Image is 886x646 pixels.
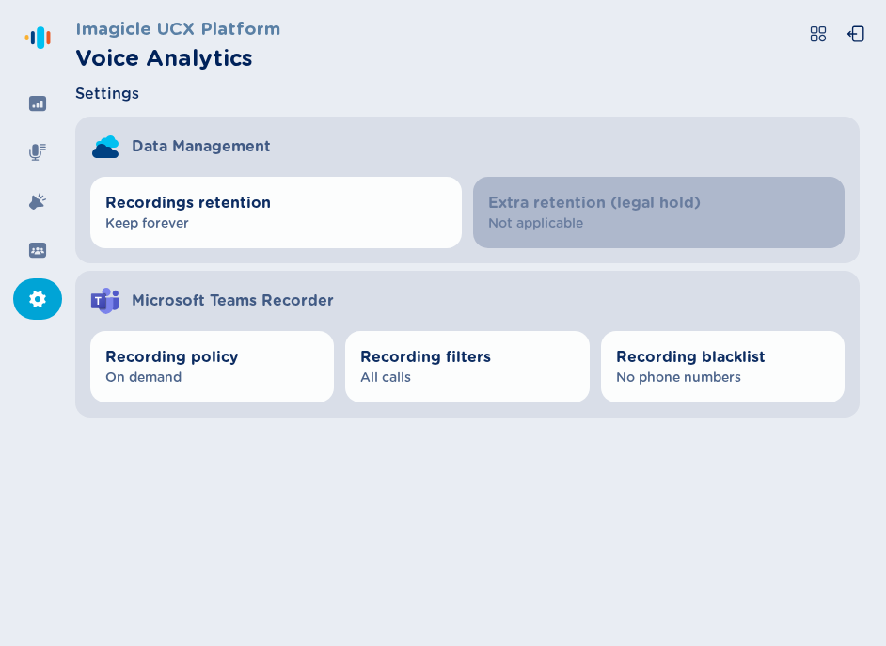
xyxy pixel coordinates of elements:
[28,192,47,211] svg: alarm-filled
[90,177,462,248] button: Recordings retentionKeep forever
[473,177,845,248] button: Extra retention (legal hold)Not applicable
[13,132,62,173] div: Recordings
[601,331,845,402] button: Recording blacklistNo phone numbers
[345,331,589,402] button: Recording filtersAll calls
[28,143,47,162] svg: mic-fill
[105,214,447,233] span: Keep forever
[132,135,271,158] span: Data Management
[90,331,334,402] button: Recording policyOn demand
[616,346,830,369] span: Recording blacklist
[75,41,280,75] h2: Voice Analytics
[360,369,574,387] span: All calls
[75,83,139,105] span: Settings
[75,15,280,41] h3: Imagicle UCX Platform
[28,241,47,260] svg: groups-filled
[488,214,830,233] span: Not applicable
[13,181,62,222] div: Alarms
[616,369,830,387] span: No phone numbers
[105,346,319,369] span: Recording policy
[28,94,47,113] svg: dashboard-filled
[360,346,574,369] span: Recording filters
[132,290,334,312] span: Microsoft Teams Recorder
[488,192,830,214] span: Extra retention (legal hold)
[13,83,62,124] div: Dashboard
[13,278,62,320] div: Settings
[105,192,447,214] span: Recordings retention
[105,369,319,387] span: On demand
[846,24,865,43] svg: box-arrow-left
[13,229,62,271] div: Groups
